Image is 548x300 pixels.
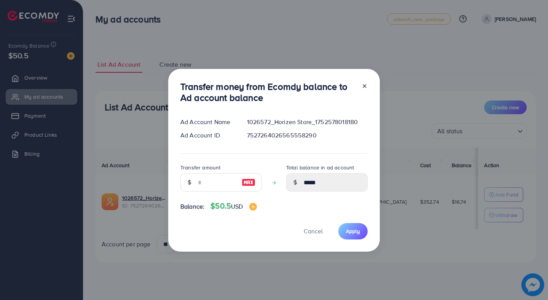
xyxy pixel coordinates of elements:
[304,227,323,235] span: Cancel
[180,81,355,103] h3: Transfer money from Ecomdy balance to Ad account balance
[338,223,368,239] button: Apply
[286,164,354,171] label: Total balance in ad account
[241,118,374,126] div: 1026572_Horizen Store_1752578018180
[180,202,204,211] span: Balance:
[231,202,243,211] span: USD
[174,118,241,126] div: Ad Account Name
[180,164,220,171] label: Transfer amount
[249,203,257,211] img: image
[346,227,360,235] span: Apply
[210,201,256,211] h4: $50.5
[242,178,255,187] img: image
[294,223,332,239] button: Cancel
[174,131,241,140] div: Ad Account ID
[241,131,374,140] div: 7527264026565558290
